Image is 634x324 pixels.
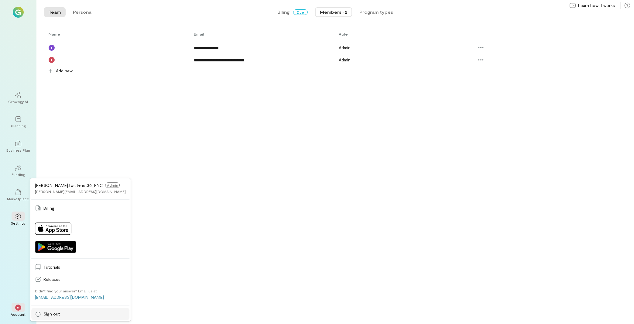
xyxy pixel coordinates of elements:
button: BillingDue [272,7,313,17]
div: Account [11,312,26,317]
span: Due [293,9,308,15]
a: Business Plan [7,136,29,157]
a: [EMAIL_ADDRESS][DOMAIN_NAME] [35,295,104,300]
div: *Account [7,300,29,322]
div: Members · 2 [320,9,347,15]
span: Name [49,32,60,36]
a: Sign out [31,308,129,320]
a: Growegy AI [7,87,29,109]
img: Download on App Store [35,222,71,235]
a: Funding [7,160,29,182]
button: Personal [68,7,97,17]
span: Admin [339,45,351,50]
button: Program types [355,7,398,17]
button: Team [44,7,66,17]
button: Members · 2 [315,7,352,17]
a: Billing [31,202,129,214]
div: Funding [12,172,25,177]
span: Releases [43,276,126,282]
a: Planning [7,111,29,133]
span: Add new [56,68,73,74]
span: Tutorials [43,264,126,270]
div: [PERSON_NAME][EMAIL_ADDRESS][DOMAIN_NAME] [35,189,126,194]
div: Business Plan [6,148,30,153]
div: Marketplace [7,196,29,201]
a: Releases [31,273,129,285]
span: Admin [105,182,120,188]
span: Billing [277,9,290,15]
div: Toggle SortBy [49,32,194,36]
div: Didn’t find your answer? Email us at [35,288,97,293]
span: Email [194,32,204,36]
div: Settings [11,221,26,226]
span: [PERSON_NAME].twist+net30_RNC [35,183,103,188]
span: Role [339,32,348,36]
div: Growegy AI [9,99,28,104]
span: Billing [43,205,126,211]
div: Toggle SortBy [194,32,339,36]
span: Sign out [43,311,126,317]
span: Learn how it works [578,2,615,9]
a: Marketplace [7,184,29,206]
img: Get it on Google Play [35,241,76,253]
a: Tutorials [31,261,129,273]
span: Admin [339,57,351,62]
a: Settings [7,209,29,230]
div: Planning [11,123,26,128]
